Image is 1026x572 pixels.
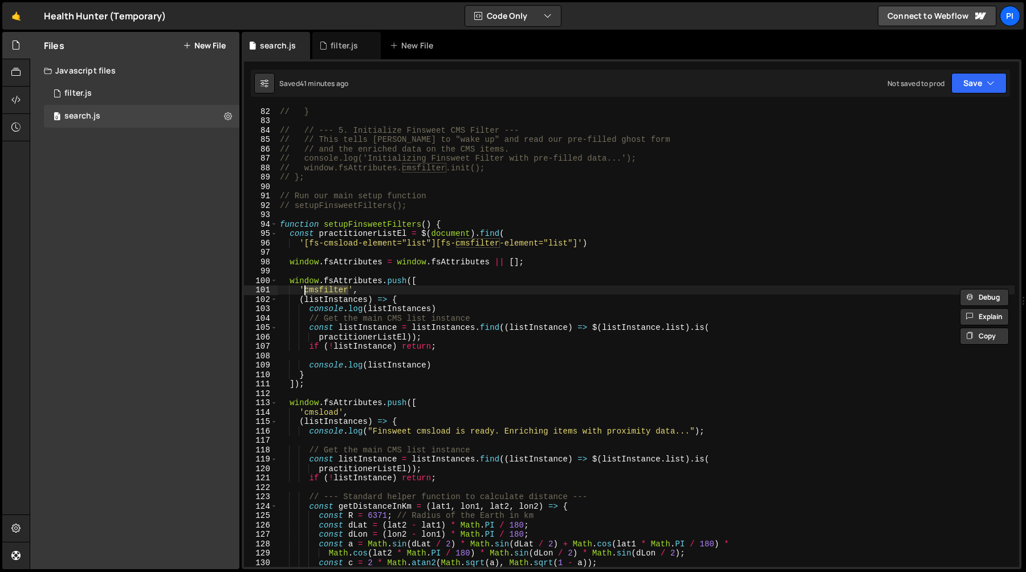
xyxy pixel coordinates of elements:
[300,79,348,88] div: 41 minutes ago
[244,502,278,512] div: 124
[1000,6,1020,26] a: Pi
[244,201,278,211] div: 92
[244,370,278,380] div: 110
[244,342,278,352] div: 107
[244,116,278,126] div: 83
[260,40,296,51] div: search.js
[244,427,278,436] div: 116
[960,308,1009,325] button: Explain
[279,79,348,88] div: Saved
[244,267,278,276] div: 99
[2,2,30,30] a: 🤙
[244,191,278,201] div: 91
[64,88,92,99] div: filter.js
[244,248,278,258] div: 97
[244,229,278,239] div: 95
[244,492,278,502] div: 123
[244,398,278,408] div: 113
[244,135,278,145] div: 85
[390,40,438,51] div: New File
[244,464,278,474] div: 120
[244,389,278,399] div: 112
[244,258,278,267] div: 98
[44,82,239,105] div: 16494/44708.js
[44,9,166,23] div: Health Hunter (Temporary)
[244,436,278,446] div: 117
[244,352,278,361] div: 108
[244,107,278,117] div: 82
[64,111,100,121] div: search.js
[244,173,278,182] div: 89
[244,549,278,558] div: 129
[244,154,278,164] div: 87
[244,323,278,333] div: 105
[244,333,278,342] div: 106
[244,530,278,540] div: 127
[183,41,226,50] button: New File
[244,455,278,464] div: 119
[244,239,278,248] div: 96
[244,126,278,136] div: 84
[465,6,561,26] button: Code Only
[951,73,1007,93] button: Save
[44,105,239,128] div: 16494/45041.js
[244,145,278,154] div: 86
[244,314,278,324] div: 104
[244,558,278,568] div: 130
[244,285,278,295] div: 101
[244,521,278,530] div: 126
[44,39,64,52] h2: Files
[244,276,278,286] div: 100
[244,164,278,173] div: 88
[54,113,60,122] span: 0
[244,295,278,305] div: 102
[960,328,1009,345] button: Copy
[244,446,278,455] div: 118
[244,540,278,549] div: 128
[244,483,278,493] div: 122
[30,59,239,82] div: Javascript files
[331,40,358,51] div: filter.js
[878,6,996,26] a: Connect to Webflow
[244,361,278,370] div: 109
[887,79,944,88] div: Not saved to prod
[244,379,278,389] div: 111
[960,289,1009,306] button: Debug
[244,304,278,314] div: 103
[244,408,278,418] div: 114
[244,220,278,230] div: 94
[244,511,278,521] div: 125
[244,182,278,192] div: 90
[244,473,278,483] div: 121
[244,210,278,220] div: 93
[244,417,278,427] div: 115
